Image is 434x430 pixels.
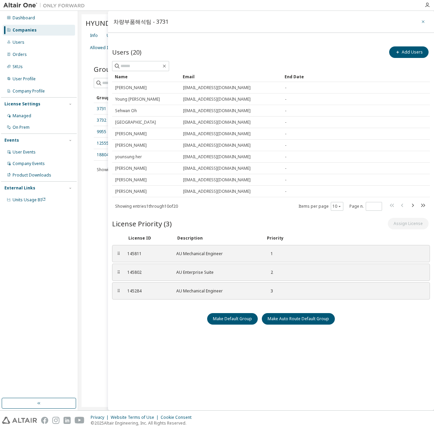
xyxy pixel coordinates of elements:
[75,417,85,424] img: youtube.svg
[285,131,286,137] span: -
[13,64,23,69] div: SKUs
[183,131,251,137] span: [EMAIL_ADDRESS][DOMAIN_NAME]
[207,313,258,325] button: Make Default Group
[116,251,121,257] div: ⠿
[183,120,251,125] span: [EMAIL_ADDRESS][DOMAIN_NAME]
[13,161,45,166] div: Company Events
[13,52,27,57] div: Orders
[161,415,196,420] div: Cookie Consent
[285,189,286,194] span: -
[115,131,147,137] span: [PERSON_NAME]
[13,113,31,119] div: Managed
[177,236,259,241] div: Description
[285,166,286,171] span: -
[13,125,30,130] div: On Prem
[127,288,168,294] div: 145284
[285,154,286,160] span: -
[13,40,24,45] div: Users
[183,189,251,194] span: [EMAIL_ADDRESS][DOMAIN_NAME]
[96,92,159,103] div: Group ID
[107,33,119,38] div: Users
[115,177,147,183] span: [PERSON_NAME]
[97,141,109,146] a: 12555
[116,270,121,275] div: ⠿
[388,218,429,229] button: Assign License
[112,219,172,228] span: License Priority (3)
[285,71,411,82] div: End Date
[112,48,141,56] span: Users (20)
[285,97,286,102] span: -
[111,415,161,420] div: Website Terms of Use
[116,288,121,294] div: ⠿
[389,46,429,58] button: Add Users
[4,101,40,107] div: License Settings
[176,288,258,294] div: AU Mechanical Engineer
[266,251,273,257] div: 1
[41,417,48,424] img: facebook.svg
[299,202,343,211] span: Items per page
[13,15,35,21] div: Dashboard
[115,143,147,148] span: [PERSON_NAME]
[97,106,106,111] a: 3731
[113,19,168,24] div: 차량부품해석팀 - 3731
[115,120,156,125] span: [GEOGRAPHIC_DATA]
[115,189,147,194] span: [PERSON_NAME]
[52,417,59,424] img: instagram.svg
[94,64,128,74] span: Groups (5)
[183,166,251,171] span: [EMAIL_ADDRESS][DOMAIN_NAME]
[127,270,168,275] div: 145802
[13,88,45,94] div: Company Profile
[183,97,251,102] span: [EMAIL_ADDRESS][DOMAIN_NAME]
[267,236,284,241] div: Priority
[285,108,286,114] span: -
[115,108,137,114] span: Sehwan Oh
[90,45,133,50] div: Allowed IP Addresses
[128,236,169,241] div: License ID
[64,417,71,424] img: linkedin.svg
[285,177,286,183] span: -
[183,154,251,160] span: [EMAIL_ADDRESS][DOMAIN_NAME]
[127,251,168,257] div: 145811
[13,197,46,203] span: Units Usage BI
[176,270,258,275] div: AU Enterprise Suite
[91,420,196,426] p: © 2025 Altair Engineering, Inc. All Rights Reserved.
[86,18,204,28] span: HYUNDAI WIA CORPORATION - 4269
[115,71,177,82] div: Name
[13,76,36,82] div: User Profile
[13,172,51,178] div: Product Downloads
[13,149,36,155] div: User Events
[97,129,106,135] a: 9955
[285,143,286,148] span: -
[266,288,273,294] div: 3
[349,202,382,211] span: Page n.
[2,417,37,424] img: altair_logo.svg
[97,167,155,172] span: Showing entries 1 through 5 of 5
[4,185,35,191] div: External Links
[3,2,88,9] img: Altair One
[90,33,98,38] div: Info
[4,138,19,143] div: Events
[183,85,251,90] span: [EMAIL_ADDRESS][DOMAIN_NAME]
[115,166,147,171] span: [PERSON_NAME]
[115,85,147,90] span: [PERSON_NAME]
[183,177,251,183] span: [EMAIL_ADDRESS][DOMAIN_NAME]
[97,118,106,123] a: 3732
[13,27,37,33] div: Companies
[115,97,160,102] span: Young [PERSON_NAME]
[183,143,251,148] span: [EMAIL_ADDRESS][DOMAIN_NAME]
[183,71,279,82] div: Email
[176,251,258,257] div: AU Mechanical Engineer
[266,270,273,275] div: 2
[285,85,286,90] span: -
[115,154,142,160] span: younsung her
[91,415,111,420] div: Privacy
[332,204,342,209] button: 10
[183,108,251,114] span: [EMAIL_ADDRESS][DOMAIN_NAME]
[115,203,178,209] span: Showing entries 1 through 10 of 20
[262,313,335,325] button: Make Auto Route Default Group
[285,120,286,125] span: -
[97,152,109,158] a: 18804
